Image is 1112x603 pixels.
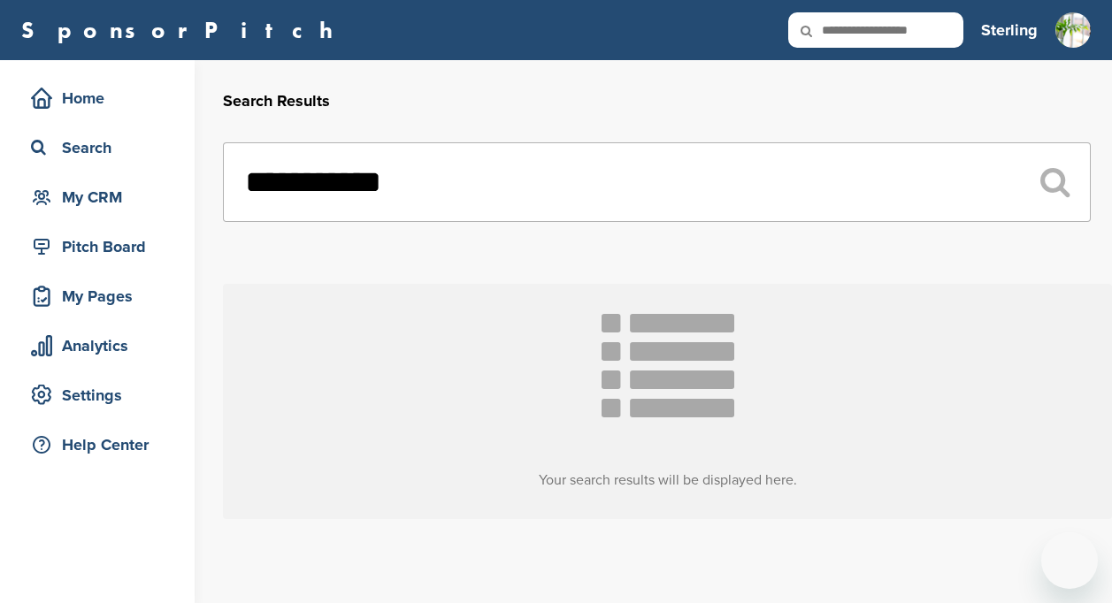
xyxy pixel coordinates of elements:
a: SponsorPitch [21,19,344,42]
a: Pitch Board [18,226,177,267]
div: Settings [27,379,177,411]
h3: Sterling [981,18,1038,42]
div: My CRM [27,181,177,213]
iframe: Button to launch messaging window [1041,532,1098,589]
a: Settings [18,375,177,416]
a: My Pages [18,276,177,317]
h2: Search Results [223,89,1091,113]
div: Help Center [27,429,177,461]
div: Pitch Board [27,231,177,263]
h3: Your search results will be displayed here. [223,469,1112,491]
div: Home [27,82,177,114]
a: My CRM [18,177,177,218]
a: Home [18,78,177,118]
a: Analytics [18,325,177,366]
div: Analytics [27,330,177,362]
a: Sterling [981,11,1038,50]
a: Help Center [18,424,177,465]
div: Search [27,132,177,164]
div: My Pages [27,280,177,312]
a: Search [18,127,177,168]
